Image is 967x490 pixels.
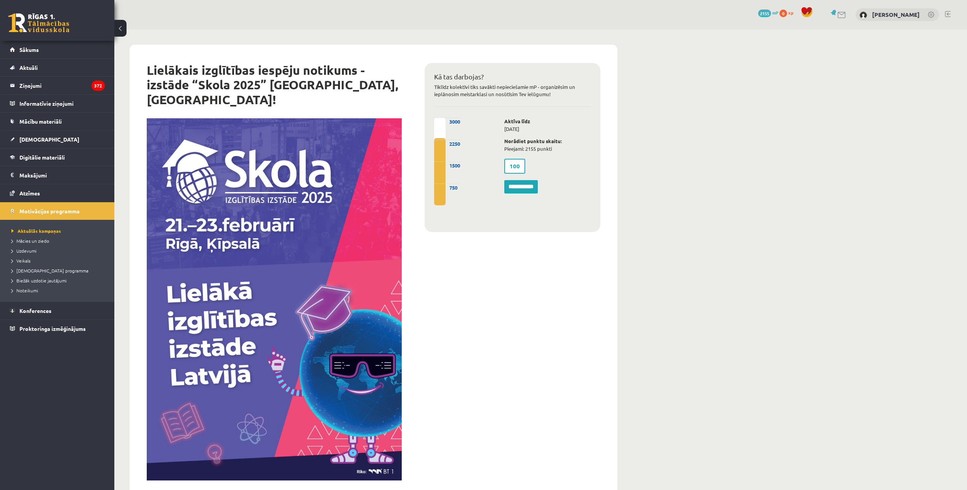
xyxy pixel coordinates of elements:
div: 750 [434,184,459,192]
i: 372 [91,81,105,91]
span: Mācies un ziedo [11,238,49,244]
a: 0 xp [779,10,797,16]
strong: Aktīva līdz [504,118,530,124]
a: [PERSON_NAME] [872,11,920,18]
a: Digitālie materiāli [10,148,105,166]
a: 2155 mP [758,10,778,16]
div: 2250 [434,140,462,148]
span: [DEMOGRAPHIC_DATA] [19,136,79,143]
label: 100 [504,159,525,174]
span: Uzdevumi [11,248,37,254]
a: Aktuāli [10,59,105,76]
span: 0 [779,10,787,17]
p: [DATE] [504,118,591,133]
p: Tiklīdz kolektīvi tiks savākti nepieciešamie mP - organizēsim un ieplānosim meistarklasi un nosūt... [434,83,591,98]
span: Biežāk uzdotie jautājumi [11,277,67,284]
span: Noteikumi [11,287,38,293]
h2: Kā tas darbojas? [434,73,591,81]
span: Proktoringa izmēģinājums [19,325,86,332]
a: Proktoringa izmēģinājums [10,320,105,337]
span: Mācību materiāli [19,118,62,125]
strong: Norādiet punktu skaitu: [504,138,562,144]
a: Rīgas 1. Tālmācības vidusskola [8,13,69,32]
span: Digitālie materiāli [19,154,65,161]
a: Maksājumi [10,166,105,184]
img: Kristīne Kažoka [860,11,867,19]
a: Aktuālās kampaņas [11,227,107,234]
a: Mācies un ziedo [11,237,107,244]
a: Informatīvie ziņojumi [10,95,105,112]
a: Konferences [10,302,105,319]
a: Atzīmes [10,184,105,202]
span: Sākums [19,46,39,53]
span: Atzīmes [19,190,40,197]
span: Konferences [19,307,51,314]
a: Mācību materiāli [10,113,105,130]
span: Aktuālās kampaņas [11,228,61,234]
a: Noteikumi [11,287,107,294]
a: Motivācijas programma [10,202,105,220]
h1: Lielākais izglītības iespēju notikums - izstāde “Skola 2025” [GEOGRAPHIC_DATA], [GEOGRAPHIC_DATA]! [147,63,402,107]
a: [DEMOGRAPHIC_DATA] [10,131,105,148]
img: %C4%B7ipsala.jpg [147,118,402,480]
div: 3000 [434,118,462,126]
legend: Ziņojumi [19,77,105,94]
p: Pieejami: 2155 punkti [504,137,591,153]
a: Sākums [10,41,105,58]
a: [DEMOGRAPHIC_DATA] programma [11,267,107,274]
span: Veikals [11,258,30,264]
legend: Maksājumi [19,166,105,184]
a: Biežāk uzdotie jautājumi [11,277,107,284]
span: [DEMOGRAPHIC_DATA] programma [11,268,88,274]
a: Uzdevumi [11,247,107,254]
span: xp [788,10,793,16]
span: 2155 [758,10,771,17]
span: mP [772,10,778,16]
legend: Informatīvie ziņojumi [19,95,105,112]
span: Motivācijas programma [19,208,80,214]
a: Ziņojumi372 [10,77,105,94]
a: Veikals [11,257,107,264]
span: Aktuāli [19,64,38,71]
div: 1500 [434,161,462,169]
